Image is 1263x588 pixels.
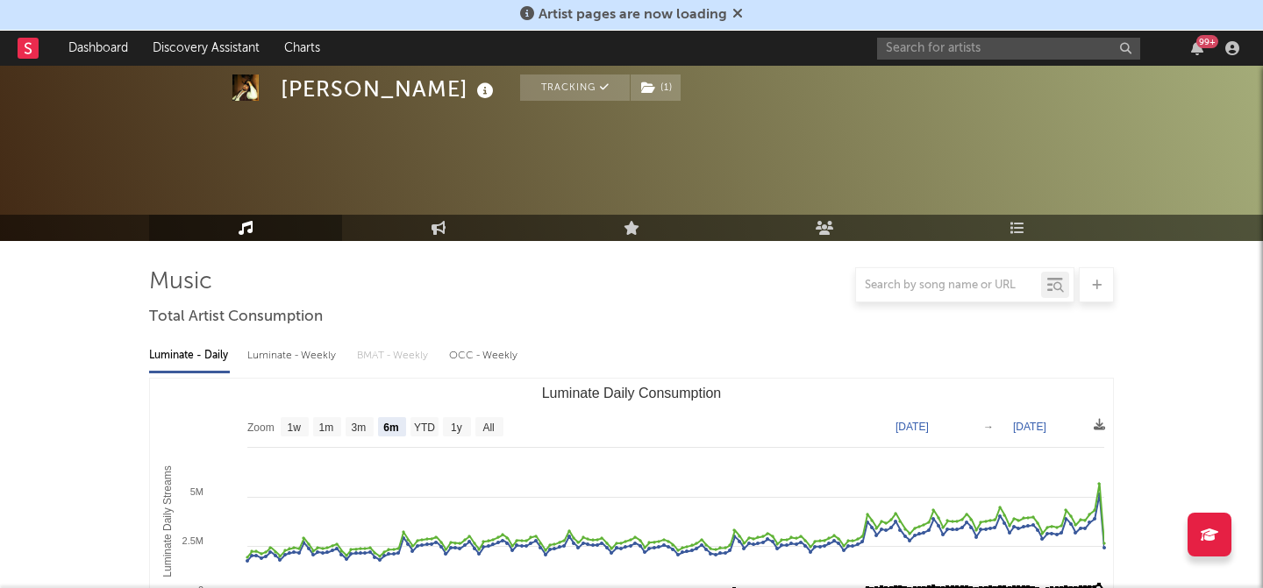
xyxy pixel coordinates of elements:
div: Luminate - Weekly [247,341,339,371]
text: [DATE] [896,421,929,433]
text: [DATE] [1013,421,1046,433]
span: Total Artist Consumption [149,307,323,328]
a: Discovery Assistant [140,31,272,66]
text: 3m [352,422,367,434]
div: 99 + [1196,35,1218,48]
text: → [983,421,994,433]
button: Tracking [520,74,630,101]
a: Dashboard [56,31,140,66]
div: Luminate - Daily [149,341,230,371]
button: 99+ [1191,41,1203,55]
text: All [482,422,494,434]
text: Luminate Daily Consumption [542,386,722,400]
button: (1) [631,74,681,101]
span: ( 1 ) [630,74,681,101]
text: Luminate Daily Streams [161,465,174,577]
text: 1w [288,422,302,434]
text: Zoom [247,422,275,434]
span: Artist pages are now loading [539,8,727,22]
text: 1m [319,422,334,434]
text: 6m [383,422,398,434]
div: [PERSON_NAME] [281,74,498,103]
text: 5M [190,486,203,497]
a: Charts [272,31,332,66]
div: OCC - Weekly [449,341,519,371]
text: 1y [451,422,462,434]
span: Dismiss [732,8,743,22]
input: Search for artists [877,38,1140,60]
text: 2.5M [182,535,203,546]
text: YTD [414,422,435,434]
input: Search by song name or URL [856,279,1041,293]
